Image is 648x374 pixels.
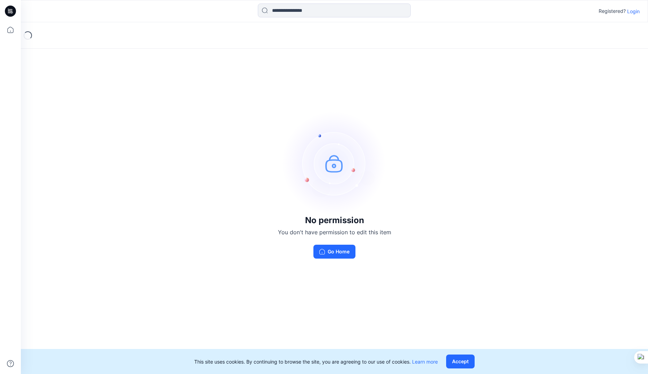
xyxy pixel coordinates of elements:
[599,7,626,15] p: Registered?
[194,358,438,365] p: This site uses cookies. By continuing to browse the site, you are agreeing to our use of cookies.
[278,216,391,225] h3: No permission
[412,359,438,365] a: Learn more
[446,355,475,368] button: Accept
[278,228,391,236] p: You don't have permission to edit this item
[282,111,387,216] img: no-perm.svg
[627,8,640,15] p: Login
[313,245,355,259] button: Go Home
